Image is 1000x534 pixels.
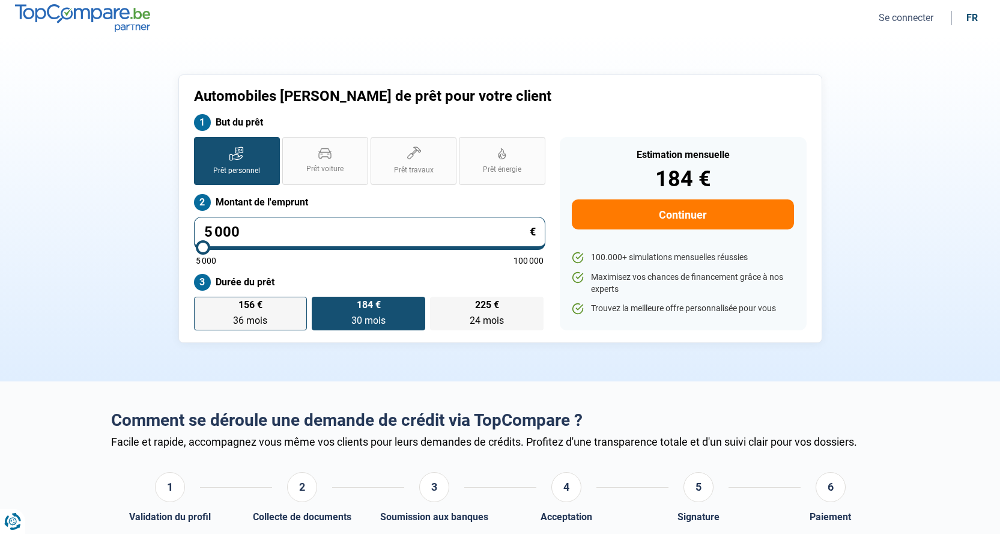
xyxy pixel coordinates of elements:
[572,199,793,229] button: Continuer
[572,252,793,264] li: 100.000+ simulations mensuelles réussies
[572,303,793,315] li: Trouvez la meilleure offre personnalisée pour vous
[514,256,544,265] span: 100 000
[816,472,846,502] div: 6
[875,11,937,24] button: Se connecter
[357,300,381,310] span: 184 €
[287,472,317,502] div: 2
[196,256,216,265] span: 5 000
[111,410,889,431] h2: Comment se déroule une demande de crédit via TopCompare ?
[194,274,545,291] label: Durée du prêt
[15,4,150,31] img: TopCompare.be
[213,166,260,176] span: Prêt personnel
[194,88,650,105] h1: Automobiles [PERSON_NAME] de prêt pour votre client
[419,472,449,502] div: 3
[483,165,521,175] span: Prêt énergie
[572,272,793,295] li: Maximisez vos chances de financement grâce à nos experts
[253,511,351,523] div: Collecte de documents
[238,300,262,310] span: 156 €
[470,315,504,326] span: 24 mois
[677,511,720,523] div: Signature
[810,511,851,523] div: Paiement
[155,472,185,502] div: 1
[129,511,211,523] div: Validation du profil
[111,435,889,448] div: Facile et rapide, accompagnez vous même vos clients pour leurs demandes de crédits. Profitez d'un...
[551,472,581,502] div: 4
[572,150,793,160] div: Estimation mensuelle
[572,168,793,190] div: 184 €
[530,226,536,237] span: €
[380,511,488,523] div: Soumission aux banques
[475,300,499,310] span: 225 €
[683,472,714,502] div: 5
[194,114,545,131] label: But du prêt
[306,164,344,174] span: Prêt voiture
[394,165,434,175] span: Prêt travaux
[966,12,978,23] div: fr
[194,194,545,211] label: Montant de l'emprunt
[351,315,386,326] span: 30 mois
[233,315,267,326] span: 36 mois
[541,511,592,523] div: Acceptation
